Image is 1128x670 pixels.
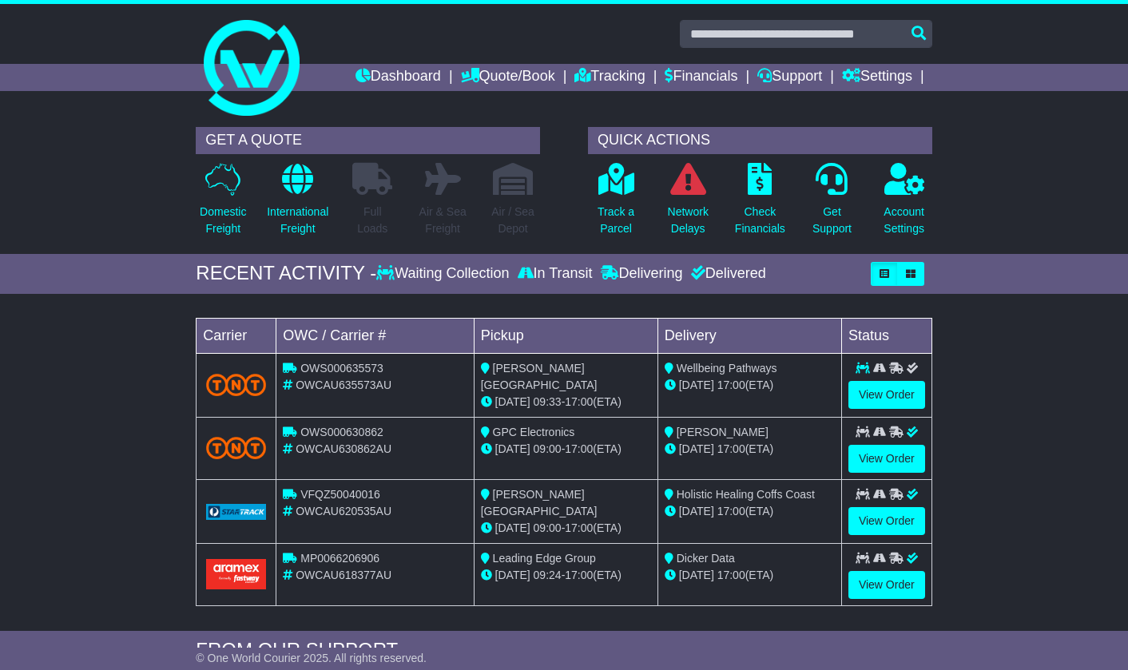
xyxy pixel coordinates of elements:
[812,162,852,246] a: GetSupport
[296,442,391,455] span: OWCAU630862AU
[597,265,687,283] div: Delivering
[206,504,266,520] img: GetCarrierServiceLogo
[665,567,835,584] div: (ETA)
[665,441,835,458] div: (ETA)
[884,204,924,237] p: Account Settings
[735,204,785,237] p: Check Financials
[679,569,714,581] span: [DATE]
[734,162,786,246] a: CheckFinancials
[717,442,745,455] span: 17:00
[677,552,735,565] span: Dicker Data
[574,64,645,91] a: Tracking
[667,162,709,246] a: NetworkDelays
[883,162,925,246] a: AccountSettings
[597,162,635,246] a: Track aParcel
[196,639,931,662] div: FROM OUR SUPPORT
[481,394,651,410] div: - (ETA)
[565,521,593,534] span: 17:00
[355,64,441,91] a: Dashboard
[495,569,530,581] span: [DATE]
[565,395,593,408] span: 17:00
[196,127,540,154] div: GET A QUOTE
[352,204,392,237] p: Full Loads
[665,503,835,520] div: (ETA)
[196,652,427,664] span: © One World Courier 2025. All rights reserved.
[848,381,925,409] a: View Order
[296,379,391,391] span: OWCAU635573AU
[481,488,598,517] span: [PERSON_NAME] [GEOGRAPHIC_DATA]
[665,64,737,91] a: Financials
[565,569,593,581] span: 17:00
[665,377,835,394] div: (ETA)
[296,505,391,517] span: OWCAU620535AU
[495,395,530,408] span: [DATE]
[300,426,383,438] span: OWS000630862
[481,520,651,537] div: - (ETA)
[514,265,597,283] div: In Transit
[481,567,651,584] div: - (ETA)
[197,318,276,353] td: Carrier
[679,379,714,391] span: [DATE]
[668,204,709,237] p: Network Delays
[717,505,745,517] span: 17:00
[495,521,530,534] span: [DATE]
[461,64,555,91] a: Quote/Book
[491,204,534,237] p: Air / Sea Depot
[376,265,513,283] div: Waiting Collection
[267,204,328,237] p: International Freight
[848,507,925,535] a: View Order
[206,437,266,458] img: TNT_Domestic.png
[300,488,380,501] span: VFQZ50040016
[481,441,651,458] div: - (ETA)
[266,162,329,246] a: InternationalFreight
[481,362,598,391] span: [PERSON_NAME] [GEOGRAPHIC_DATA]
[276,318,474,353] td: OWC / Carrier #
[848,445,925,473] a: View Order
[588,127,932,154] div: QUICK ACTIONS
[717,379,745,391] span: 17:00
[200,204,246,237] p: Domestic Freight
[296,569,391,581] span: OWCAU618377AU
[677,362,777,375] span: Wellbeing Pathways
[534,395,562,408] span: 09:33
[300,362,383,375] span: OWS000635573
[842,64,912,91] a: Settings
[717,569,745,581] span: 17:00
[812,204,852,237] p: Get Support
[841,318,931,353] td: Status
[677,426,769,438] span: [PERSON_NAME]
[534,521,562,534] span: 09:00
[493,552,596,565] span: Leading Edge Group
[679,442,714,455] span: [DATE]
[757,64,822,91] a: Support
[657,318,841,353] td: Delivery
[474,318,657,353] td: Pickup
[598,204,634,237] p: Track a Parcel
[300,552,379,565] span: MP0066206906
[196,262,376,285] div: RECENT ACTIVITY -
[206,559,266,589] img: Aramex.png
[493,426,575,438] span: GPC Electronics
[534,442,562,455] span: 09:00
[565,442,593,455] span: 17:00
[206,374,266,395] img: TNT_Domestic.png
[848,571,925,599] a: View Order
[199,162,247,246] a: DomesticFreight
[495,442,530,455] span: [DATE]
[679,505,714,517] span: [DATE]
[687,265,766,283] div: Delivered
[677,488,815,501] span: Holistic Healing Coffs Coast
[419,204,467,237] p: Air & Sea Freight
[534,569,562,581] span: 09:24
